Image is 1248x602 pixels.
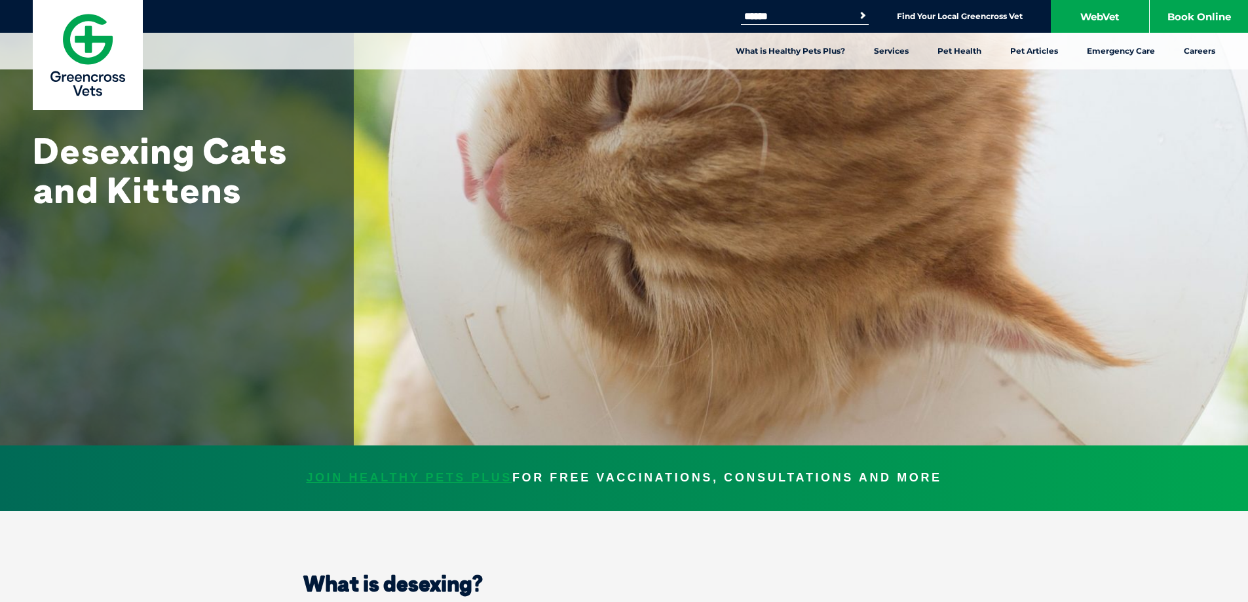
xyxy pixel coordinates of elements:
[1072,33,1169,69] a: Emergency Care
[923,33,996,69] a: Pet Health
[996,33,1072,69] a: Pet Articles
[1169,33,1230,69] a: Careers
[306,468,512,488] span: JOIN HEALTHY PETS PLUS
[897,11,1023,22] a: Find Your Local Greencross Vet
[721,33,860,69] a: What is Healthy Pets Plus?
[13,468,1235,488] p: FOR FREE VACCINATIONS, CONSULTATIONS AND MORE
[33,131,321,210] h1: Desexing Cats and Kittens
[306,471,512,484] a: JOIN HEALTHY PETS PLUS
[860,33,923,69] a: Services
[303,571,483,597] strong: What is desexing?
[856,9,869,22] button: Search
